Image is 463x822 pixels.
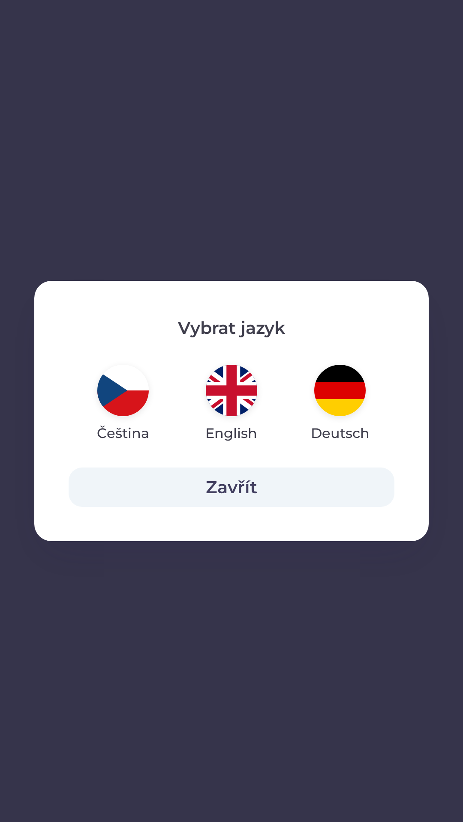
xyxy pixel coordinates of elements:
[185,358,278,450] button: English
[311,423,370,444] p: Deutsch
[205,423,257,444] p: English
[290,358,390,450] button: Deutsch
[314,365,366,416] img: de flag
[97,423,149,444] p: Čeština
[76,358,170,450] button: Čeština
[69,315,394,341] p: Vybrat jazyk
[97,365,149,416] img: cs flag
[206,365,257,416] img: en flag
[69,468,394,507] button: Zavřít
